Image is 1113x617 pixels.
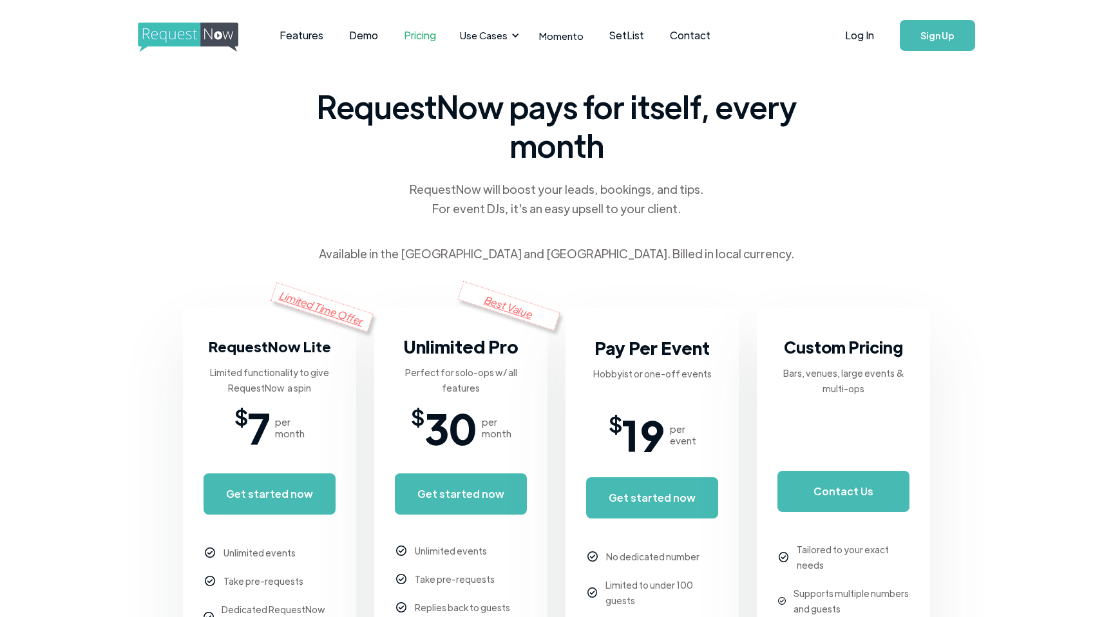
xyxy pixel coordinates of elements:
strong: Custom Pricing [784,336,903,357]
img: checkmark [587,551,598,562]
a: Pricing [391,15,449,55]
div: Use Cases [452,15,523,55]
div: Use Cases [460,28,508,43]
div: Tailored to your exact needs [797,542,909,573]
h3: Unlimited Pro [403,334,518,359]
div: Best Value [457,281,560,330]
div: Replies back to guests [415,600,510,615]
a: Momento [526,17,596,55]
a: Contact [657,15,723,55]
img: checkmark [779,552,789,562]
strong: Pay Per Event [595,336,710,359]
span: RequestNow pays for itself, every month [312,87,801,164]
a: Log In [832,13,887,58]
img: checkmark [778,597,786,605]
div: per month [482,416,511,439]
div: Take pre-requests [224,573,303,589]
div: Available in the [GEOGRAPHIC_DATA] and [GEOGRAPHIC_DATA]. Billed in local currency. [319,244,794,263]
span: 7 [248,408,270,447]
div: Take pre-requests [415,571,495,587]
span: $ [234,408,248,424]
div: Supports multiple numbers and guests [794,585,909,616]
span: 19 [622,415,665,454]
a: Sign Up [900,20,975,51]
div: Unlimited events [415,543,487,558]
img: checkmark [396,602,407,613]
a: SetList [596,15,657,55]
iframe: LiveChat chat widget [932,576,1113,617]
div: Limited to under 100 guests [605,577,718,608]
a: Get started now [204,473,336,515]
span: $ [411,408,424,424]
a: Get started now [586,477,718,518]
a: Demo [336,15,391,55]
div: Perfect for solo-ops w/ all features [395,365,527,395]
span: 30 [424,408,477,447]
img: checkmark [205,547,216,558]
h3: RequestNow Lite [209,334,331,359]
img: checkmark [396,546,407,556]
a: Get started now [395,473,527,515]
div: Unlimited events [224,545,296,560]
img: checkmark [587,587,598,598]
span: $ [609,415,622,431]
a: Features [267,15,336,55]
div: Bars, venues, large events & multi-ops [777,365,909,396]
a: Contact Us [777,471,909,512]
div: per month [275,416,305,439]
div: Hobbyist or one-off events [593,366,712,381]
div: Limited functionality to give RequestNow a spin [204,365,336,395]
div: Limited Time Offer [271,282,374,332]
img: checkmark [205,576,216,587]
img: requestnow logo [138,23,262,52]
img: checkmark [396,574,407,585]
div: No dedicated number [606,549,699,564]
div: RequestNow will boost your leads, bookings, and tips. For event DJs, it's an easy upsell to your ... [408,180,705,218]
a: home [138,23,234,48]
div: per event [670,423,696,446]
